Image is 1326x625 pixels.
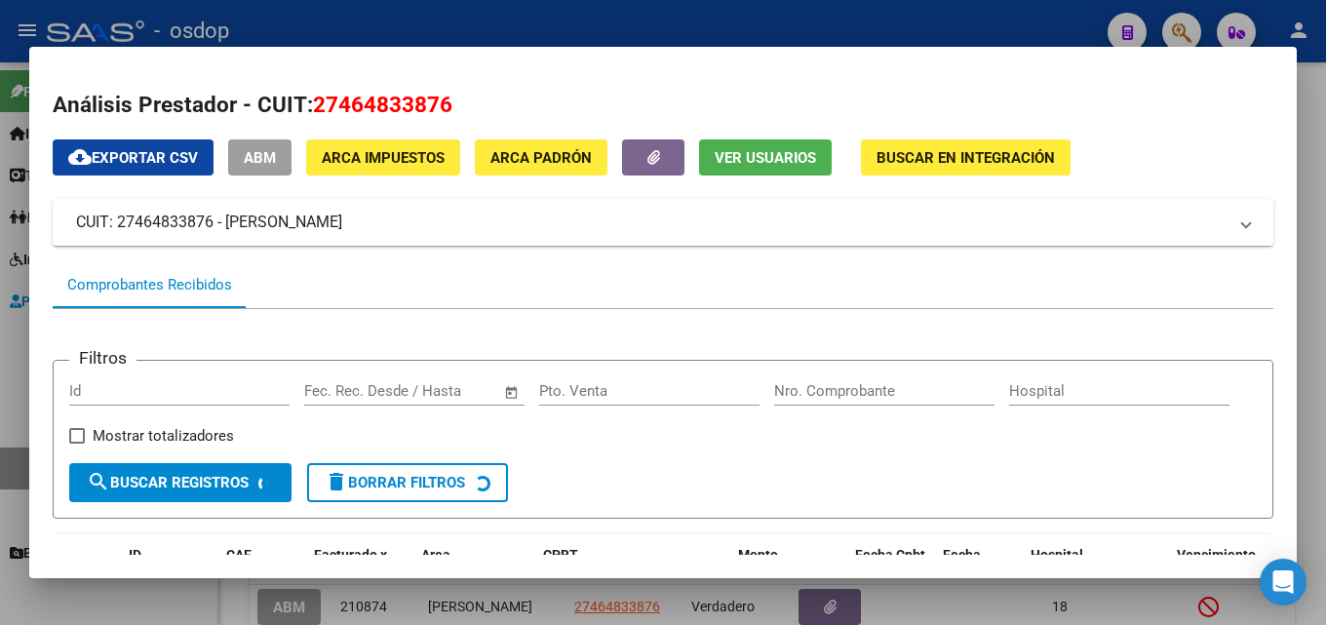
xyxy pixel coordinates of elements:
mat-panel-title: CUIT: 27464833876 - [PERSON_NAME] [76,211,1227,234]
datatable-header-cell: CPBT [535,534,730,620]
button: Borrar Filtros [307,463,508,502]
datatable-header-cell: Monto [730,534,847,620]
button: ARCA Impuestos [306,139,460,176]
span: CAE [226,547,252,563]
button: ARCA Padrón [475,139,607,176]
button: Exportar CSV [53,139,214,176]
span: Exportar CSV [68,149,198,167]
span: Hospital [1031,547,1083,563]
span: Vencimiento Auditoría [1177,547,1256,585]
span: CPBT [543,547,578,563]
button: ABM [228,139,292,176]
datatable-header-cell: Fecha Recibido [935,534,1023,620]
span: Area [421,547,450,563]
div: Open Intercom Messenger [1260,559,1306,605]
span: Borrar Filtros [325,474,465,491]
datatable-header-cell: Vencimiento Auditoría [1169,534,1257,620]
span: ARCA Impuestos [322,149,445,167]
button: Open calendar [501,381,524,404]
datatable-header-cell: CAE [218,534,306,620]
span: ABM [244,149,276,167]
datatable-header-cell: Fecha Cpbt [847,534,935,620]
mat-icon: delete [325,470,348,493]
datatable-header-cell: Area [413,534,535,620]
button: Buscar en Integración [861,139,1071,176]
span: 27464833876 [313,92,452,117]
h3: Filtros [69,345,136,371]
span: Buscar en Integración [877,149,1055,167]
button: Ver Usuarios [699,139,832,176]
span: Ver Usuarios [715,149,816,167]
datatable-header-cell: ID [121,534,218,620]
datatable-header-cell: Hospital [1023,534,1169,620]
input: Fecha inicio [304,382,383,400]
datatable-header-cell: Facturado x Orden De [306,534,413,620]
span: Fecha Recibido [943,547,997,585]
h2: Análisis Prestador - CUIT: [53,89,1273,122]
mat-icon: search [87,470,110,493]
span: Buscar Registros [87,474,249,491]
span: Mostrar totalizadores [93,424,234,448]
mat-icon: cloud_download [68,145,92,169]
span: ARCA Padrón [490,149,592,167]
button: Buscar Registros [69,463,292,502]
span: Fecha Cpbt [855,547,925,563]
span: Monto [738,547,778,563]
input: Fecha fin [401,382,495,400]
span: Facturado x Orden De [314,547,387,585]
span: ID [129,547,141,563]
mat-expansion-panel-header: CUIT: 27464833876 - [PERSON_NAME] [53,199,1273,246]
div: Comprobantes Recibidos [67,274,232,296]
